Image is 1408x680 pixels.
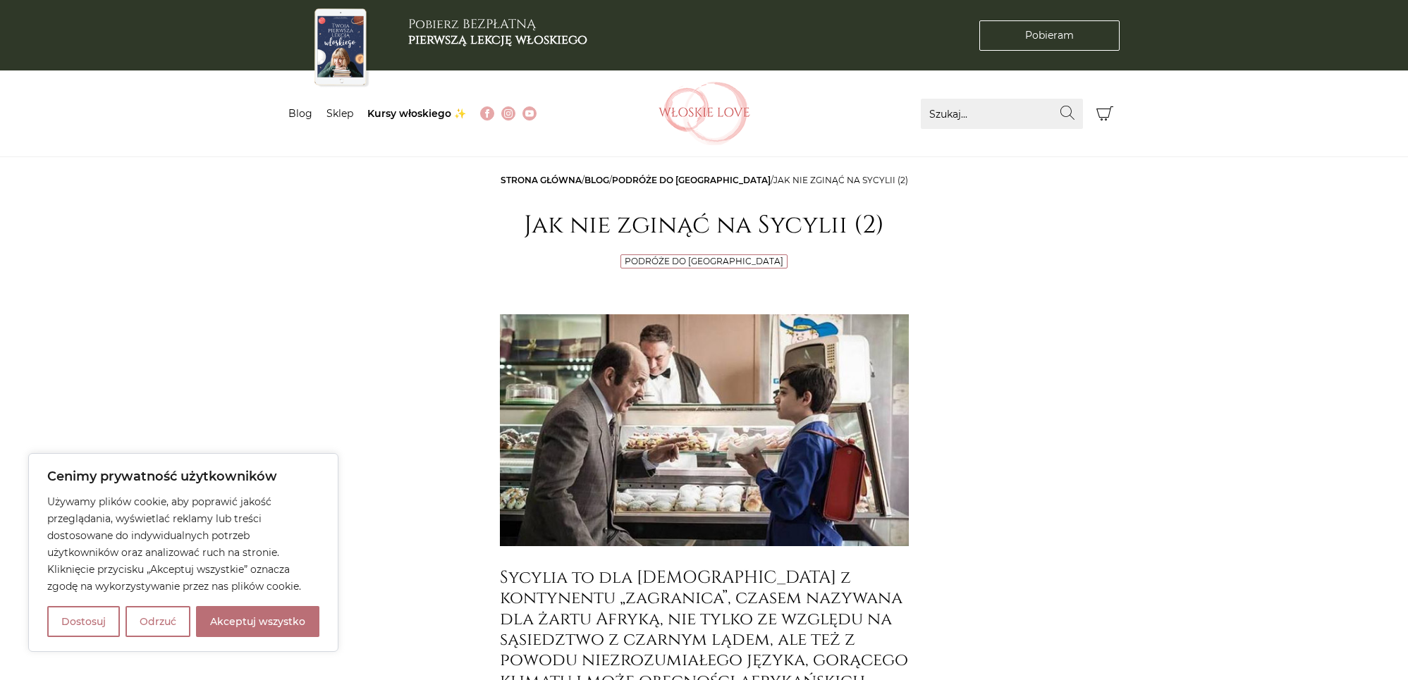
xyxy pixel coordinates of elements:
h1: Jak nie zginąć na Sycylii (2) [500,211,909,240]
a: Pobieram [979,20,1120,51]
button: Akceptuj wszystko [196,606,319,637]
a: Sklep [326,107,353,120]
a: Strona główna [501,175,582,185]
a: Podróże do [GEOGRAPHIC_DATA] [612,175,771,185]
a: Blog [288,107,312,120]
h3: Pobierz BEZPŁATNĄ [408,17,587,47]
span: Jak nie zginąć na Sycylii (2) [773,175,908,185]
input: Szukaj... [921,99,1083,129]
b: pierwszą lekcję włoskiego [408,31,587,49]
button: Koszyk [1090,99,1120,129]
span: / / / [501,175,908,185]
a: Blog [584,175,609,185]
p: Cenimy prywatność użytkowników [47,468,319,485]
button: Odrzuć [126,606,190,637]
img: Włoskielove [659,82,750,145]
button: Dostosuj [47,606,120,637]
span: Pobieram [1025,28,1074,43]
a: Podróże do [GEOGRAPHIC_DATA] [625,256,783,266]
p: Używamy plików cookie, aby poprawić jakość przeglądania, wyświetlać reklamy lub treści dostosowan... [47,493,319,595]
a: Kursy włoskiego ✨ [367,107,466,120]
